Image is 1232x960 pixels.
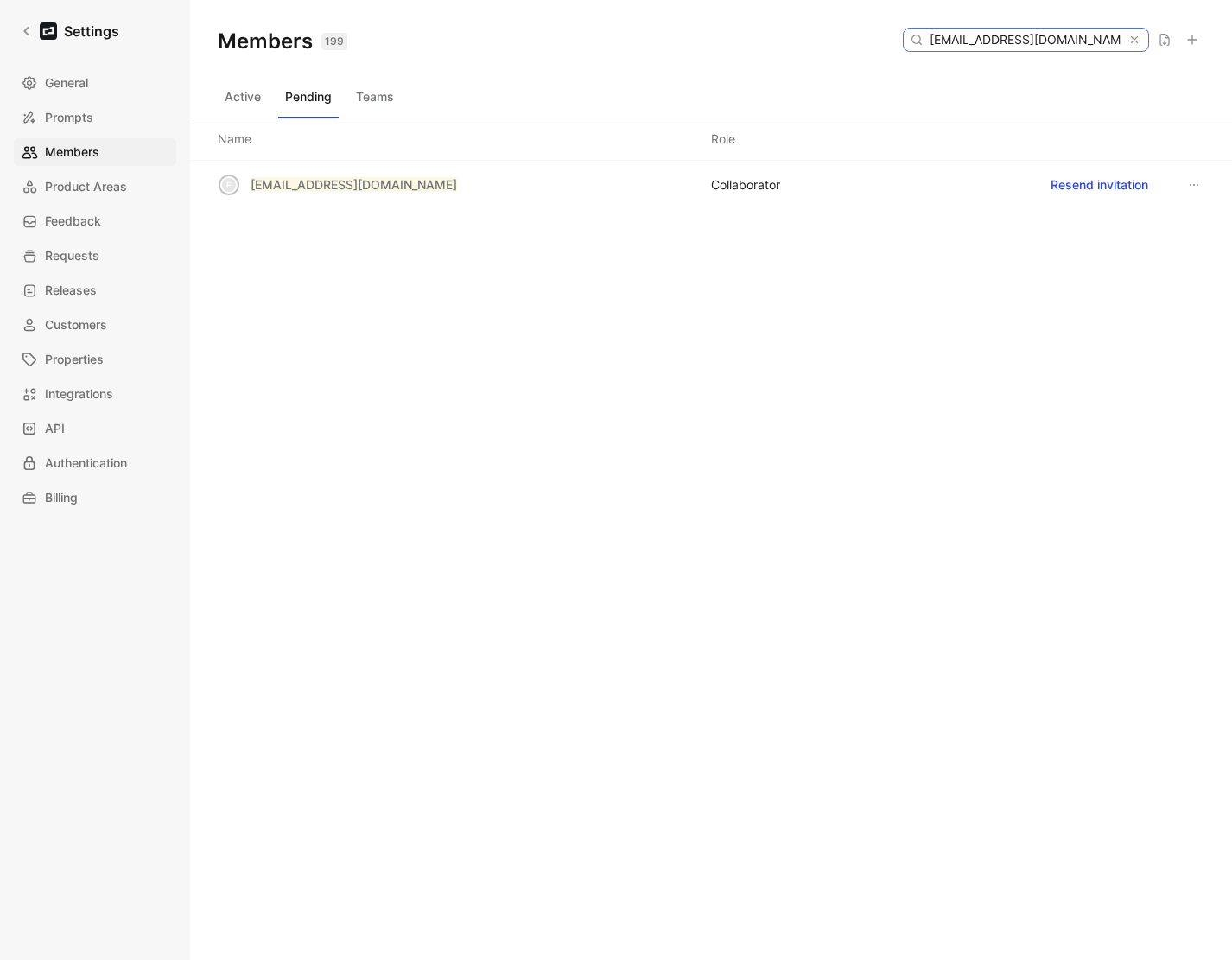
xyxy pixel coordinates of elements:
[321,33,347,50] div: 199
[218,83,268,111] button: Active
[45,453,127,474] span: Authentication
[45,211,101,232] span: Feedback
[45,245,99,266] span: Requests
[14,311,176,339] a: Customers
[251,177,457,192] mark: [EMAIL_ADDRESS][DOMAIN_NAME]
[711,175,780,195] div: COLLABORATOR
[14,484,176,512] a: Billing
[64,21,119,41] h1: Settings
[45,73,88,93] span: General
[45,107,93,128] span: Prompts
[45,418,65,439] span: API
[14,138,176,166] a: Members
[14,207,176,235] a: Feedback
[14,69,176,97] a: General
[14,242,176,270] a: Requests
[45,176,127,197] span: Product Areas
[1043,171,1156,199] button: Resend invitation
[14,173,176,200] a: Product Areas
[45,315,107,335] span: Customers
[45,384,113,404] span: Integrations
[218,129,251,149] div: Name
[14,449,176,477] a: Authentication
[45,142,99,162] span: Members
[349,83,401,111] button: Teams
[14,14,126,48] a: Settings
[14,104,176,131] a: Prompts
[218,28,347,55] h1: Members
[220,176,238,194] div: e
[14,277,176,304] a: Releases
[278,83,339,111] button: Pending
[14,346,176,373] a: Properties
[14,380,176,408] a: Integrations
[45,349,104,370] span: Properties
[45,280,97,301] span: Releases
[711,129,735,149] div: Role
[14,415,176,442] a: API
[45,487,78,508] span: Billing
